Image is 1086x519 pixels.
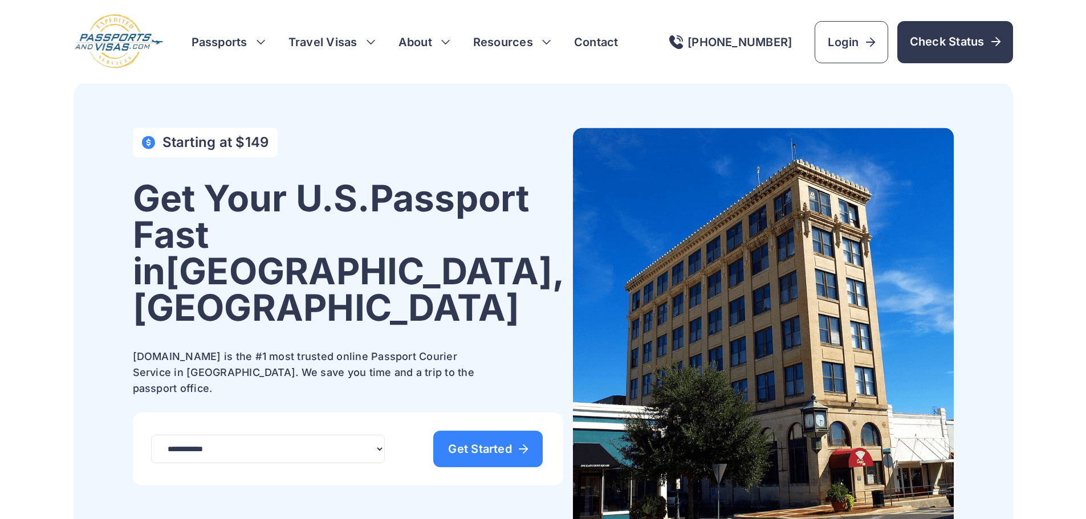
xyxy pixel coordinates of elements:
h4: Starting at $149 [162,134,269,150]
h3: Resources [473,34,551,50]
span: Login [828,34,875,50]
a: Login [815,21,888,63]
a: Contact [574,34,619,50]
a: Check Status [897,21,1013,63]
a: [PHONE_NUMBER] [669,35,792,49]
a: About [398,34,432,50]
h3: Passports [192,34,266,50]
h3: Travel Visas [288,34,376,50]
a: Get Started [433,431,543,467]
span: Get Started [448,443,528,455]
p: [DOMAIN_NAME] is the #1 most trusted online Passport Courier Service in [GEOGRAPHIC_DATA]. We sav... [133,349,486,397]
span: Check Status [910,34,1000,50]
h1: Get Your U.S. Passport Fast in [GEOGRAPHIC_DATA], [GEOGRAPHIC_DATA] [133,180,564,326]
img: Logo [74,14,164,70]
